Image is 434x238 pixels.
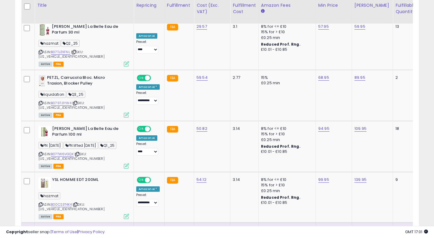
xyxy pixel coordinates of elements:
span: | SKU: [US_VEHICLE_IDENTIFICATION_NUMBER] [39,101,105,110]
a: B07TW6VGQK [51,152,74,157]
a: 94.95 [318,126,329,132]
span: FBA [53,164,64,169]
strong: Copyright [6,229,28,235]
div: ASIN: [39,126,129,168]
a: 139.95 [354,177,366,183]
a: 29.57 [197,24,207,30]
a: 59.95 [354,24,365,30]
div: Fulfillable Quantity [395,2,416,15]
div: £0.25 min [261,188,311,194]
a: 109.95 [354,126,366,132]
div: Preset: [136,40,160,53]
div: Amazon AI * [136,186,160,192]
div: 18 [395,126,414,131]
span: OFF [150,76,160,81]
div: ASIN: [39,24,129,66]
div: 3.14 [233,126,254,131]
span: FBA [53,113,64,118]
div: Repricing [136,2,162,8]
img: 41545mDuzWL._SL40_.jpg [39,177,51,189]
small: FBA [167,177,178,184]
div: 8% for <= £10 [261,24,311,29]
div: Amazon Fees [261,2,313,8]
span: Q1_25 [99,142,116,149]
div: Min Price [318,2,349,8]
div: Fulfillment [167,2,191,8]
span: FBA [53,214,64,219]
div: £0.25 min [261,137,311,143]
div: £0.25 min [261,35,311,40]
a: 89.95 [354,75,365,81]
span: All listings currently available for purchase on Amazon [39,214,52,219]
b: [PERSON_NAME] La Belle Eau de Parfum 30 ml [52,24,125,37]
span: Q3_25 [67,91,85,98]
span: liquidation [39,91,66,98]
div: Preset: [136,142,160,156]
div: Cost (Exc. VAT) [197,2,228,15]
div: £10.01 - £10.85 [261,149,311,154]
a: Privacy Policy [78,229,105,235]
div: £10.01 - £10.85 [261,47,311,52]
div: [PERSON_NAME] [354,2,390,8]
div: Title [37,2,131,8]
small: FBA [167,24,178,31]
span: All listings currently available for purchase on Amazon [39,62,52,67]
small: Amazon Fees. [261,8,265,14]
div: 8% for <= £10 [261,177,311,182]
a: 50.82 [197,126,207,132]
span: ON [137,76,145,81]
b: [PERSON_NAME] La Belle Eau de Parfum 100 ml [52,126,125,139]
img: 41Lwg77W9jL._SL40_.jpg [39,24,50,36]
a: 68.95 [318,75,329,81]
img: 31dp-XM9gpL._SL40_.jpg [39,126,51,138]
span: hazmat [39,192,60,199]
span: ON [137,127,145,132]
a: 59.54 [197,75,208,81]
span: | SKU: [US_VEHICLE_IDENTIFICATION_NUMBER] [39,202,105,211]
span: FBA [53,62,64,67]
b: PETZL, Carrucola Bloc. Micro Traxion, Blocker Pulley [47,75,120,88]
div: Amazon AI * [136,84,160,90]
b: Reduced Prof. Rng. [261,42,300,47]
img: 41ggw1ipfuL._SL40_.jpg [39,75,46,87]
div: 15% for > £10 [261,131,311,137]
span: All listings currently available for purchase on Amazon [39,113,52,118]
div: Fulfillment Cost [233,2,256,15]
a: B0797J1YW4 [51,101,71,106]
small: FBA [167,75,178,82]
span: Q2_25 [61,40,80,47]
div: seller snap | | [6,229,105,235]
b: YSL HOMME EDT 200ML [52,177,125,184]
span: PN [DATE] [39,142,63,149]
div: Amazon AI [136,33,157,39]
div: 15% [261,75,311,80]
b: Reduced Prof. Rng. [261,144,300,149]
span: PN lifted [DATE] [64,142,98,149]
a: B07TJZKFNL [51,50,70,55]
span: hazmat [39,40,60,47]
div: £0.25 min [261,80,311,86]
a: 54.12 [197,177,206,183]
div: 13 [395,24,414,29]
div: ASIN: [39,177,129,218]
div: 2 [395,75,414,80]
a: 99.95 [318,177,329,183]
div: 15% for > £10 [261,182,311,188]
span: | SKU: [US_VEHICLE_IDENTIFICATION_NUMBER] [39,50,105,59]
span: ON [137,178,145,183]
div: 15% for > £10 [261,29,311,35]
div: 3.1 [233,24,254,29]
b: Reduced Prof. Rng. [261,195,300,200]
span: | SKU: [US_VEHICLE_IDENTIFICATION_NUMBER] [39,152,105,161]
div: 3.14 [233,177,254,182]
div: Preset: [136,193,160,207]
span: OFF [150,127,160,132]
div: 8% for <= £10 [261,126,311,131]
span: 2025-10-15 17:01 GMT [405,229,428,235]
a: B00CS3T4K4 [51,202,72,207]
div: £10.01 - £10.85 [261,200,311,205]
span: OFF [150,178,160,183]
span: All listings currently available for purchase on Amazon [39,164,52,169]
div: Amazon AI [136,135,157,141]
small: FBA [167,126,178,133]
